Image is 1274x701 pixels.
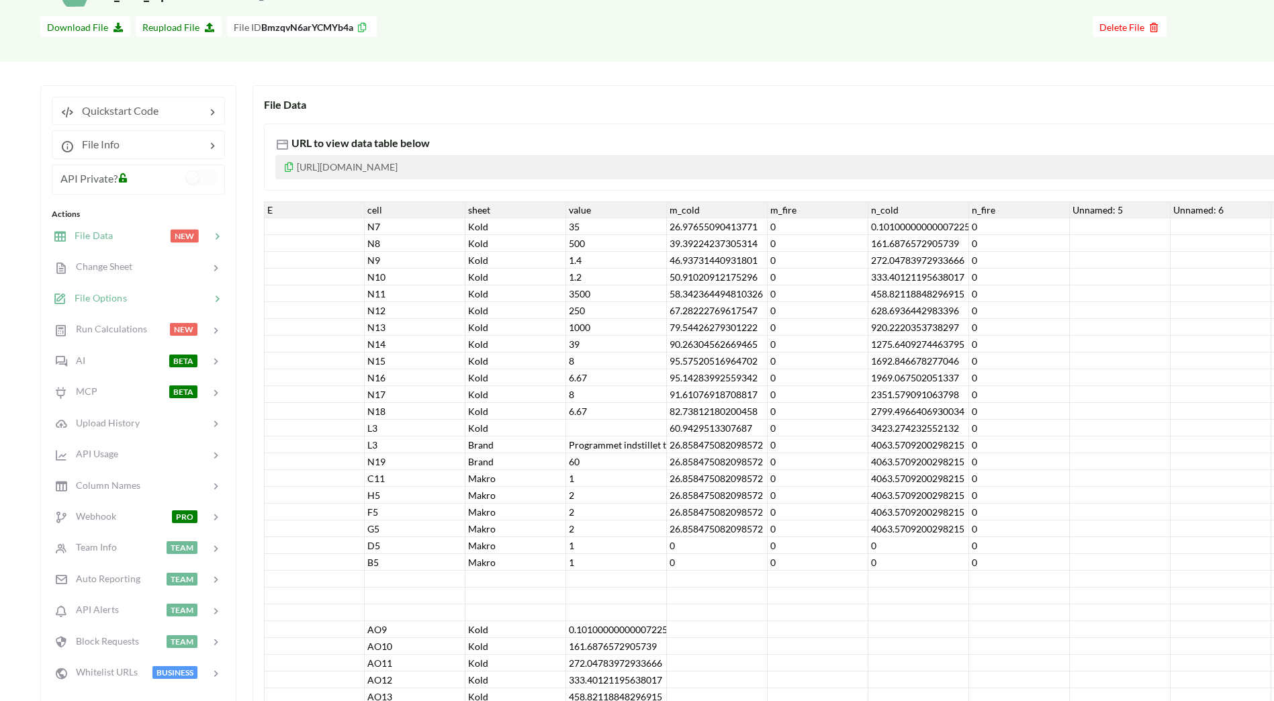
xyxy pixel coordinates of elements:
div: Kold [465,269,566,285]
div: 1 [566,554,667,571]
div: 4063.5709200298215 [868,436,969,453]
div: E [264,201,365,218]
div: Programmet indstillet til kold beregning ! [566,436,667,453]
div: Kold [465,218,566,235]
div: 2 [566,487,667,504]
div: n_cold [868,201,969,218]
button: Download File [40,16,130,37]
div: 26.858475082098572 [667,487,768,504]
div: 628.6936442983396 [868,302,969,319]
div: 58.342364494810326 [667,285,768,302]
div: 0 [969,487,1070,504]
div: value [566,201,667,218]
div: G5 [365,520,465,537]
div: AO12 [365,671,465,688]
div: 60.9429513307687 [667,420,768,436]
div: N15 [365,353,465,369]
div: 0 [768,218,868,235]
div: 1.2 [566,269,667,285]
span: MCP [68,385,97,397]
div: 46.93731440931801 [667,252,768,269]
div: 0 [768,319,868,336]
div: AO10 [365,638,465,655]
div: Kold [465,319,566,336]
div: N7 [365,218,465,235]
div: 0 [768,369,868,386]
div: 0 [969,504,1070,520]
div: 0 [969,218,1070,235]
div: 0 [768,487,868,504]
span: Download File [47,21,124,33]
div: 0 [768,504,868,520]
div: D5 [365,537,465,554]
div: 6.67 [566,369,667,386]
div: 26.858475082098572 [667,436,768,453]
span: File Options [66,292,127,303]
div: Kold [465,336,566,353]
div: N18 [365,403,465,420]
span: API Usage [68,448,118,459]
span: Upload History [68,417,140,428]
div: 0 [768,554,868,571]
div: 0 [768,537,868,554]
div: 39 [566,336,667,353]
div: Kold [465,252,566,269]
div: 0 [969,252,1070,269]
div: L3 [365,420,465,436]
div: AO11 [365,655,465,671]
span: Run Calculations [68,323,147,334]
span: BETA [169,385,197,398]
div: 500 [566,235,667,252]
span: Column Names [68,479,140,491]
button: Delete File [1093,16,1167,37]
button: Reupload File [136,16,222,37]
div: N14 [365,336,465,353]
div: 4063.5709200298215 [868,453,969,470]
div: Makro [465,554,566,571]
span: NEW [170,323,197,336]
div: 67.28222769617547 [667,302,768,319]
div: 2 [566,504,667,520]
div: 1969.067502051337 [868,369,969,386]
div: 0 [969,554,1070,571]
span: TEAM [167,573,197,586]
span: Reupload File [142,21,215,33]
div: N17 [365,386,465,403]
div: 0 [667,554,768,571]
span: URL to view data table below [289,136,430,149]
div: 0 [768,252,868,269]
span: PRO [172,510,197,523]
div: L3 [365,436,465,453]
div: 0 [768,353,868,369]
div: sheet [465,201,566,218]
div: Makro [465,504,566,520]
div: 0 [768,285,868,302]
div: 2 [566,520,667,537]
b: BmzqvN6arYCMYb4a [261,21,353,33]
div: Kold [465,638,566,655]
div: Kold [465,420,566,436]
div: 35 [566,218,667,235]
div: Kold [465,655,566,671]
div: 1692.846678277046 [868,353,969,369]
div: 4063.5709200298215 [868,520,969,537]
div: m_fire [768,201,868,218]
div: Kold [465,285,566,302]
div: n_fire [969,201,1070,218]
div: Kold [465,353,566,369]
div: 50.91020912175296 [667,269,768,285]
span: BUSINESS [152,666,197,679]
div: 1.4 [566,252,667,269]
div: 79.54426279301222 [667,319,768,336]
div: 82.73812180200458 [667,403,768,420]
div: 0 [969,302,1070,319]
span: File Info [74,138,120,150]
div: 0 [768,336,868,353]
div: 250 [566,302,667,319]
span: TEAM [167,604,197,616]
span: API Alerts [68,604,119,615]
div: Makro [465,537,566,554]
div: 0 [768,436,868,453]
span: Delete File [1099,21,1160,33]
div: C11 [365,470,465,487]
